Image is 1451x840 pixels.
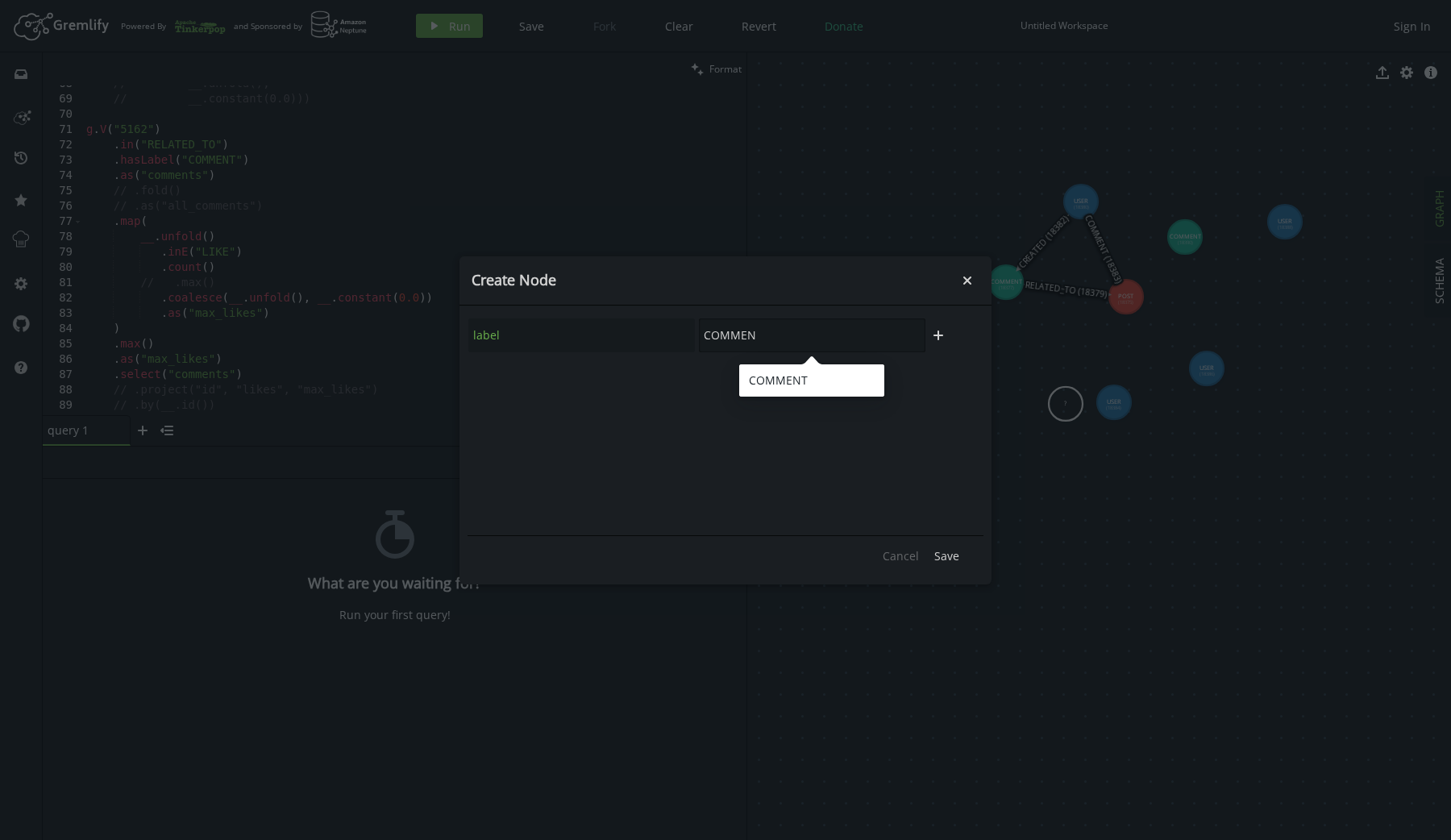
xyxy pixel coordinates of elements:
[468,318,695,352] input: Property Name
[749,372,875,389] div: COMMENT
[883,548,919,563] span: Cancel
[472,271,955,289] h4: Create Node
[699,318,925,352] input: Property Value
[934,548,959,563] span: Save
[926,544,967,568] button: Save
[955,268,979,293] button: Close
[875,544,927,568] button: Cancel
